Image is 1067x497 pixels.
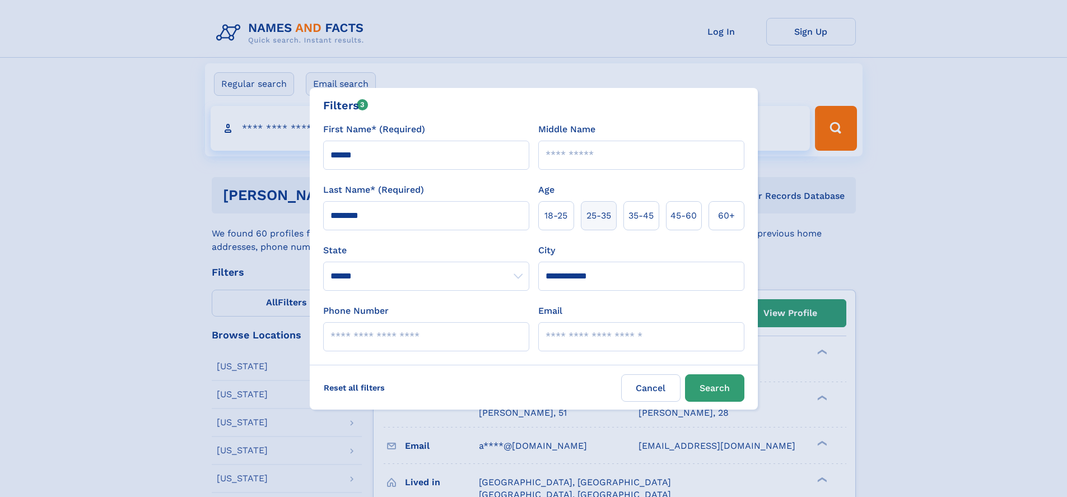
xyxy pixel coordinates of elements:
label: Cancel [621,374,681,402]
span: 45‑60 [670,209,697,222]
label: Email [538,304,562,318]
label: Last Name* (Required) [323,183,424,197]
button: Search [685,374,744,402]
div: Filters [323,97,369,114]
label: Phone Number [323,304,389,318]
label: City [538,244,555,257]
span: 35‑45 [628,209,654,222]
label: First Name* (Required) [323,123,425,136]
span: 60+ [718,209,735,222]
label: Middle Name [538,123,595,136]
span: 25‑35 [586,209,611,222]
span: 18‑25 [544,209,567,222]
label: State [323,244,529,257]
label: Reset all filters [316,374,392,401]
label: Age [538,183,555,197]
